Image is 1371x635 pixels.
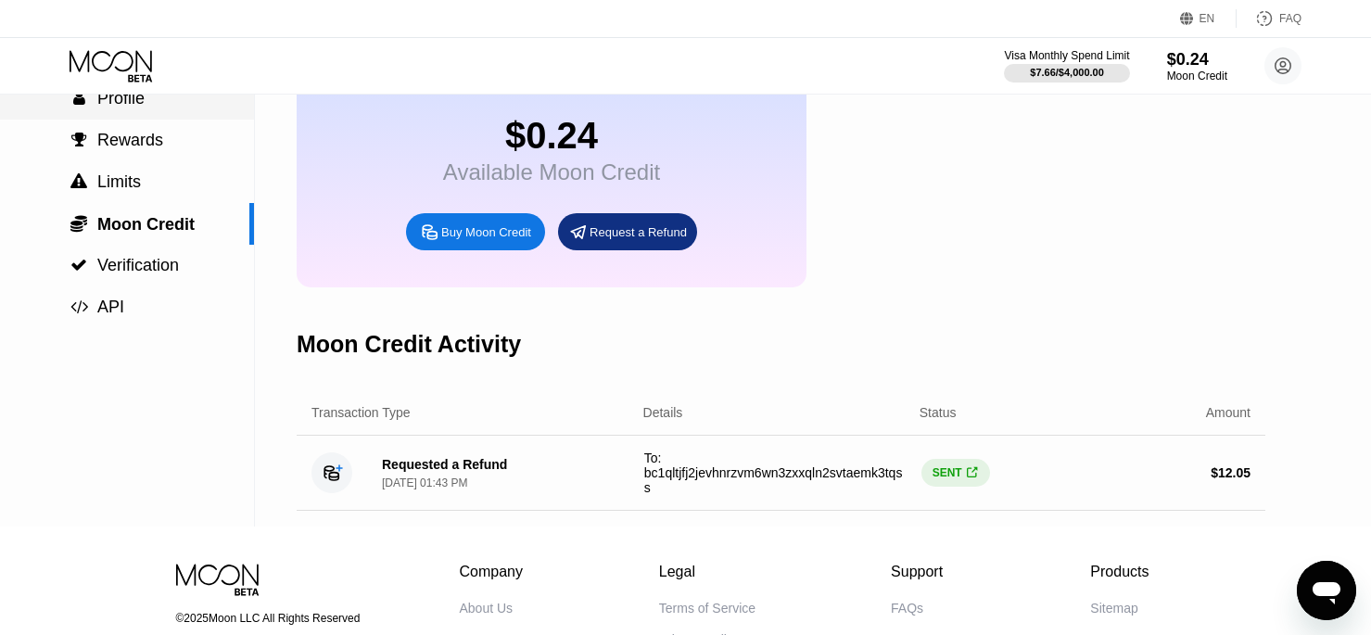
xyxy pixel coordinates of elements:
div: EN [1200,12,1215,25]
div: $ 12.05 [1211,465,1250,480]
div: Requested a Refund [382,457,507,472]
div: Status [920,405,957,420]
div: $0.24Moon Credit [1167,50,1227,83]
div: FAQ [1279,12,1301,25]
span: API [97,298,124,316]
span: Verification [97,256,179,274]
span: Rewards [97,131,163,149]
div:  [70,257,88,273]
div: Products [1090,564,1149,580]
div:  [70,132,88,148]
div: Buy Moon Credit [406,213,545,250]
span:  [967,466,977,480]
div:  [70,173,88,190]
div: Sitemap [1090,601,1137,616]
span:  [70,173,87,190]
div: Request a Refund [590,224,687,240]
div: $0.24 [1167,50,1227,70]
div: Legal [659,564,755,580]
div: [DATE] 01:43 PM [382,476,467,489]
div: About Us [460,601,514,616]
div: EN [1180,9,1237,28]
span:  [73,90,85,107]
span:  [71,132,87,148]
span: Moon Credit [97,215,195,234]
div: Visa Monthly Spend Limit$7.66/$4,000.00 [1004,49,1129,83]
span: To: bc1qltjfj2jevhnrzvm6wn3zxxqln2svtaemk3tqss [644,451,903,495]
div: Company [460,564,524,580]
div: FAQs [891,601,923,616]
div: $7.66 / $4,000.00 [1030,67,1104,78]
div: Moon Credit [1167,70,1227,83]
span:  [70,298,88,315]
div: © 2025 Moon LLC All Rights Reserved [176,612,376,625]
span:  [70,257,87,273]
iframe: Button to launch messaging window [1297,561,1356,620]
div:  [70,298,88,315]
span: Limits [97,172,141,191]
span:  [70,214,87,233]
div: FAQ [1237,9,1301,28]
div:  [70,214,88,233]
div: Details [643,405,683,420]
div: Available Moon Credit [443,159,660,185]
div: Visa Monthly Spend Limit [1004,49,1129,62]
div: Moon Credit Activity [297,331,521,358]
div: Support [891,564,955,580]
div: Buy Moon Credit [441,224,531,240]
div: Terms of Service [659,601,755,616]
div: $0.24 [443,115,660,157]
div: Request a Refund [558,213,697,250]
div: Transaction Type [311,405,411,420]
div: SENT [921,459,990,487]
div: Amount [1206,405,1250,420]
div:  [70,90,88,107]
div:  [966,466,979,480]
span: Profile [97,89,145,108]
